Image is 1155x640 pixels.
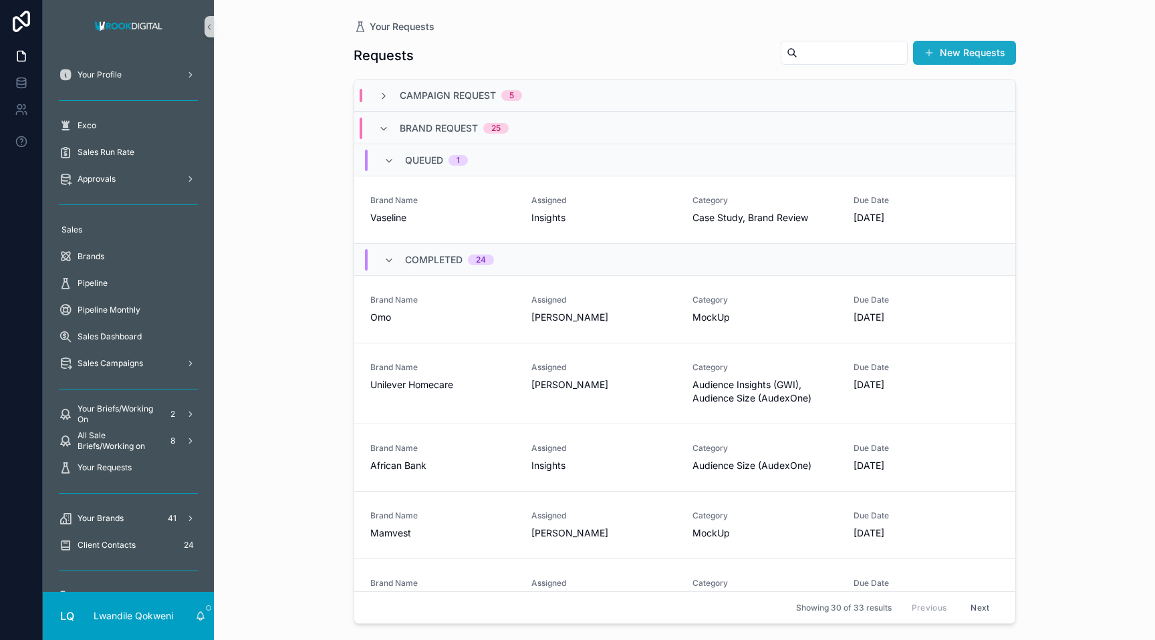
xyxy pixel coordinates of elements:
span: Showing 30 of 33 results [796,603,892,613]
span: Assigned [531,578,676,589]
a: Sales [51,218,206,242]
a: Sales Run Rate [51,140,206,164]
span: Sales [61,224,82,235]
span: Vaseline [370,211,515,224]
a: All Sale Briefs/Working on8 [51,429,206,453]
button: New Requests [913,41,1016,65]
span: Your Requests [370,20,434,33]
a: Client Contacts24 [51,533,206,557]
span: Insights [531,211,676,224]
a: Brand NameOmoAssigned[PERSON_NAME]CategoryMockUpDue Date[DATE] [354,275,1015,343]
span: Audience Insights (GWI), Audience Size (AudexOne) [692,378,838,405]
span: Your Profile [78,69,122,80]
span: Brand Name [370,362,515,373]
span: Assigned [531,195,676,206]
span: MockUp [692,526,838,540]
span: Due Date [854,295,999,305]
span: [PERSON_NAME] [531,526,676,540]
a: Your Requests [51,456,206,480]
span: Brand Name [370,510,515,521]
span: Category [692,362,838,373]
span: Brand Request [400,122,478,135]
span: Exco [78,120,96,131]
span: Category [692,510,838,521]
div: 24 [180,537,198,553]
span: Pipeline Monthly [78,305,140,315]
span: Sales Run Rate [78,147,134,158]
span: Brands [78,251,104,262]
span: [DATE] [854,311,999,324]
h1: Requests [354,46,414,65]
span: Audience Size (AudexOne) [692,459,838,472]
span: Assigned [531,510,676,521]
div: scrollable content [43,53,214,592]
span: Due Date [854,195,999,206]
a: Brand NameAfrican BankAssigned[PERSON_NAME]CategoryAudience Size (AudexOne)Due Date[DATE] [354,558,1015,626]
div: 8 [164,433,180,449]
a: Approvals [51,167,206,191]
span: Category [692,443,838,454]
a: Brand NameUnilever HomecareAssigned[PERSON_NAME]CategoryAudience Insights (GWI), Audience Size (A... [354,343,1015,424]
div: 24 [476,255,486,265]
div: 41 [164,510,180,526]
span: [PERSON_NAME] [531,378,676,391]
span: Category [692,578,838,589]
span: Brand Name [370,295,515,305]
span: [DATE] [854,459,999,472]
span: Brand Name [370,195,515,206]
span: African Bank [370,459,515,472]
span: [DATE] [854,526,999,540]
a: Adops Statuses [51,584,206,608]
span: Your Requests [78,462,132,473]
span: Assigned [531,362,676,373]
span: Adops Statuses [78,591,136,601]
span: LQ [60,608,74,624]
span: [DATE] [854,211,999,224]
a: Your Brands41 [51,506,206,530]
span: Campaign Request [400,89,496,102]
span: Category [692,195,838,206]
span: Case Study, Brand Review [692,211,838,224]
span: Sales Campaigns [78,358,143,369]
div: 5 [509,90,514,101]
div: 25 [491,123,501,134]
a: Sales Dashboard [51,325,206,349]
span: Mamvest [370,526,515,540]
button: Next [961,597,999,618]
a: Brand NameAfrican BankAssignedInsightsCategoryAudience Size (AudexOne)Due Date[DATE] [354,424,1015,491]
img: App logo [91,16,166,37]
span: MockUp [692,311,838,324]
span: Client Contacts [78,540,136,550]
a: Pipeline Monthly [51,298,206,322]
span: Due Date [854,443,999,454]
span: Assigned [531,443,676,454]
a: Brands [51,245,206,269]
span: Due Date [854,578,999,589]
a: Your Profile [51,63,206,87]
span: Insights [531,459,676,472]
span: Omo [370,311,515,324]
a: Sales Campaigns [51,351,206,375]
span: Brand Name [370,443,515,454]
span: Category [692,295,838,305]
span: Brand Name [370,578,515,589]
a: Brand NameMamvestAssigned[PERSON_NAME]CategoryMockUpDue Date[DATE] [354,491,1015,558]
span: Sales Dashboard [78,331,142,342]
span: Unilever Homecare [370,378,515,391]
div: 1 [457,155,460,166]
span: Approvals [78,174,116,184]
span: Your Briefs/Working On [78,404,159,425]
p: Lwandile Qokweni [94,609,173,623]
span: Completed [405,253,463,267]
a: Brand NameVaselineAssignedInsightsCategoryCase Study, Brand ReviewDue Date[DATE] [354,176,1015,243]
span: Due Date [854,510,999,521]
span: Your Brands [78,513,124,524]
span: All Sale Briefs/Working on [78,430,159,452]
span: [DATE] [854,378,999,391]
a: Your Requests [354,20,434,33]
span: [PERSON_NAME] [531,311,676,324]
a: Your Briefs/Working On2 [51,402,206,426]
div: 2 [164,406,180,422]
span: Pipeline [78,278,108,289]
